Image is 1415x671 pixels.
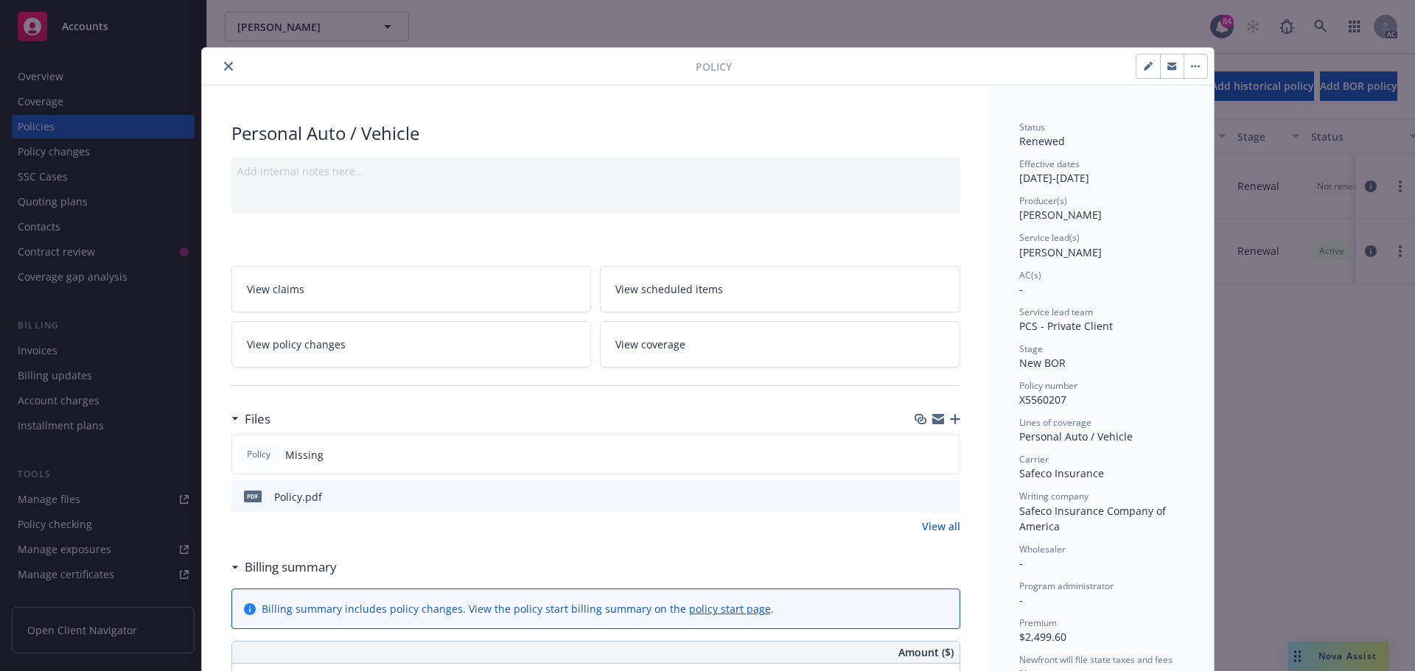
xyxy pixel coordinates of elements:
span: Policy [696,59,732,74]
span: New BOR [1019,356,1066,370]
a: View scheduled items [600,266,960,312]
div: Add internal notes here... [237,164,954,179]
span: Wholesaler [1019,543,1066,555]
button: close [220,57,237,75]
span: X5560207 [1019,393,1066,407]
div: Policy.pdf [274,489,322,505]
span: [PERSON_NAME] [1019,208,1102,222]
span: Policy [244,448,273,461]
div: Files [231,410,270,429]
span: - [1019,593,1023,607]
span: pdf [244,491,262,502]
span: Producer(s) [1019,194,1067,207]
span: [PERSON_NAME] [1019,245,1102,259]
div: [DATE] - [DATE] [1019,158,1184,186]
div: Personal Auto / Vehicle [1019,429,1184,444]
span: Safeco Insurance [1019,466,1104,480]
div: Billing summary [231,558,337,577]
span: View policy changes [247,337,346,352]
span: Carrier [1019,453,1049,466]
span: Service lead(s) [1019,231,1080,244]
span: Writing company [1019,490,1089,502]
span: Newfront will file state taxes and fees [1019,653,1173,666]
h3: Files [245,410,270,429]
a: View coverage [600,321,960,368]
span: Amount ($) [898,644,954,660]
span: PCS - Private Client [1019,319,1113,333]
span: Lines of coverage [1019,416,1091,429]
span: Safeco Insurance Company of America [1019,504,1169,533]
span: View scheduled items [615,281,723,297]
a: View claims [231,266,592,312]
div: Billing summary includes policy changes. View the policy start billing summary on the . [262,601,774,616]
span: Policy number [1019,379,1077,392]
span: Stage [1019,342,1043,355]
h3: Billing summary [245,558,337,577]
a: policy start page [689,602,771,616]
span: Renewed [1019,134,1065,148]
a: View policy changes [231,321,592,368]
button: download file [918,489,929,505]
span: - [1019,556,1023,570]
span: Program administrator [1019,580,1114,592]
div: Personal Auto / Vehicle [231,121,960,146]
button: preview file [941,489,954,505]
span: View claims [247,281,304,297]
a: View all [922,519,960,534]
span: $2,499.60 [1019,630,1066,644]
span: Service lead team [1019,306,1093,318]
span: - [1019,282,1023,296]
span: Premium [1019,616,1057,629]
span: AC(s) [1019,269,1041,281]
span: Effective dates [1019,158,1080,170]
span: View coverage [615,337,685,352]
span: Status [1019,121,1045,133]
span: Missing [285,447,324,463]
